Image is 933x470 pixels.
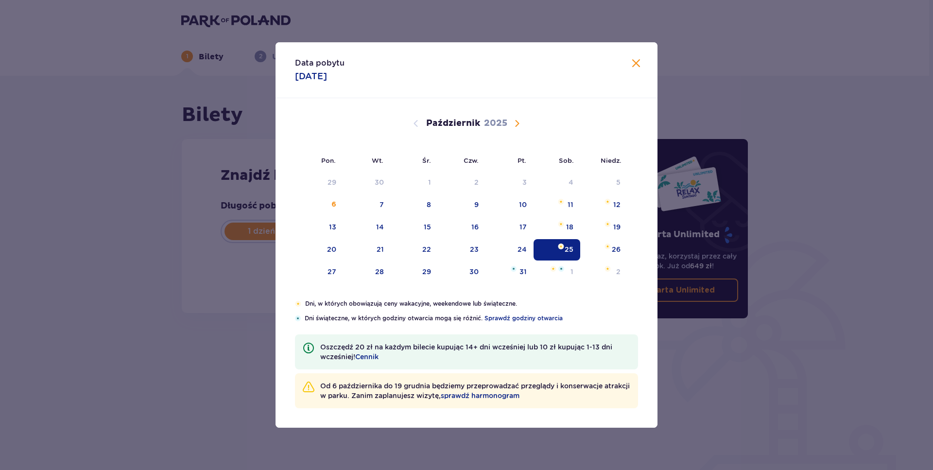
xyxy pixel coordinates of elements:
img: Pomarańczowa gwiazdka [605,199,611,205]
div: 15 [424,222,431,232]
td: Data niedostępna. niedziela, 5 października 2025 [580,172,627,193]
td: środa, 29 października 2025 [391,261,438,283]
td: czwartek, 16 października 2025 [438,217,486,238]
td: wtorek, 28 października 2025 [343,261,391,283]
div: 14 [376,222,384,232]
td: środa, 22 października 2025 [391,239,438,261]
img: Pomarańczowa gwiazdka [558,244,564,249]
small: Sob. [559,157,574,164]
p: Data pobytu [295,58,345,69]
div: 2 [616,267,621,277]
div: 5 [616,177,621,187]
td: wtorek, 7 października 2025 [343,194,391,216]
div: 3 [522,177,527,187]
p: [DATE] [295,70,327,82]
div: 30 [469,267,479,277]
small: Pt. [518,157,526,164]
td: czwartek, 30 października 2025 [438,261,486,283]
img: Pomarańczowa gwiazdka [605,266,611,272]
td: środa, 15 października 2025 [391,217,438,238]
td: Data niedostępna. czwartek, 2 października 2025 [438,172,486,193]
div: 25 [565,244,573,254]
td: niedziela, 26 października 2025 [580,239,627,261]
div: 23 [470,244,479,254]
img: Pomarańczowa gwiazdka [605,221,611,227]
img: Niebieska gwiazdka [295,315,301,321]
div: 2 [474,177,479,187]
td: niedziela, 19 października 2025 [580,217,627,238]
div: 11 [568,200,573,209]
p: Dni, w których obowiązują ceny wakacyjne, weekendowe lub świąteczne. [305,299,638,308]
div: 29 [328,177,336,187]
div: 30 [375,177,384,187]
div: 24 [518,244,527,254]
td: sobota, 11 października 2025 [534,194,581,216]
small: Niedz. [601,157,622,164]
td: poniedziałek, 6 października 2025 [295,194,343,216]
div: 16 [471,222,479,232]
small: Śr. [422,157,431,164]
td: czwartek, 23 października 2025 [438,239,486,261]
div: 22 [422,244,431,254]
div: 6 [331,200,336,209]
td: piątek, 17 października 2025 [485,217,534,238]
td: wtorek, 21 października 2025 [343,239,391,261]
td: piątek, 24 października 2025 [485,239,534,261]
div: 20 [327,244,336,254]
td: środa, 8 października 2025 [391,194,438,216]
img: Pomarańczowa gwiazdka [550,266,556,272]
small: Pon. [321,157,336,164]
td: Data zaznaczona. sobota, 25 października 2025 [534,239,581,261]
td: piątek, 10 października 2025 [485,194,534,216]
div: 1 [570,267,573,277]
img: Pomarańczowa gwiazdka [558,221,564,227]
td: niedziela, 12 października 2025 [580,194,627,216]
div: 13 [329,222,336,232]
div: 19 [613,222,621,232]
a: sprawdź harmonogram [441,391,519,400]
p: Październik [426,118,480,129]
td: czwartek, 9 października 2025 [438,194,486,216]
td: Data niedostępna. wtorek, 30 września 2025 [343,172,391,193]
button: Następny miesiąc [511,118,523,129]
img: Pomarańczowa gwiazdka [295,301,301,307]
div: 7 [380,200,384,209]
td: poniedziałek, 27 października 2025 [295,261,343,283]
a: Cennik [355,352,379,362]
p: Dni świąteczne, w których godziny otwarcia mogą się różnić. [305,314,638,323]
div: 17 [519,222,527,232]
td: Data niedostępna. sobota, 4 października 2025 [534,172,581,193]
img: Niebieska gwiazdka [558,266,564,272]
div: 26 [612,244,621,254]
div: 18 [566,222,573,232]
div: 31 [519,267,527,277]
div: 1 [428,177,431,187]
div: 9 [474,200,479,209]
div: 21 [377,244,384,254]
td: Data niedostępna. środa, 1 października 2025 [391,172,438,193]
p: 2025 [484,118,507,129]
div: 28 [375,267,384,277]
td: piątek, 31 października 2025 [485,261,534,283]
div: 27 [328,267,336,277]
img: Niebieska gwiazdka [511,266,517,272]
td: poniedziałek, 20 października 2025 [295,239,343,261]
div: 8 [427,200,431,209]
small: Czw. [464,157,479,164]
td: sobota, 18 października 2025 [534,217,581,238]
small: Wt. [372,157,383,164]
img: Pomarańczowa gwiazdka [558,199,564,205]
td: niedziela, 2 listopada 2025 [580,261,627,283]
p: Od 6 października do 19 grudnia będziemy przeprowadzać przeglądy i konserwacje atrakcji w parku. ... [320,381,630,400]
button: Zamknij [630,58,642,70]
img: Pomarańczowa gwiazdka [605,244,611,249]
div: 4 [569,177,573,187]
div: 10 [519,200,527,209]
a: Sprawdź godziny otwarcia [484,314,563,323]
td: sobota, 1 listopada 2025 [534,261,581,283]
div: 12 [613,200,621,209]
button: Poprzedni miesiąc [410,118,422,129]
td: poniedziałek, 13 października 2025 [295,217,343,238]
